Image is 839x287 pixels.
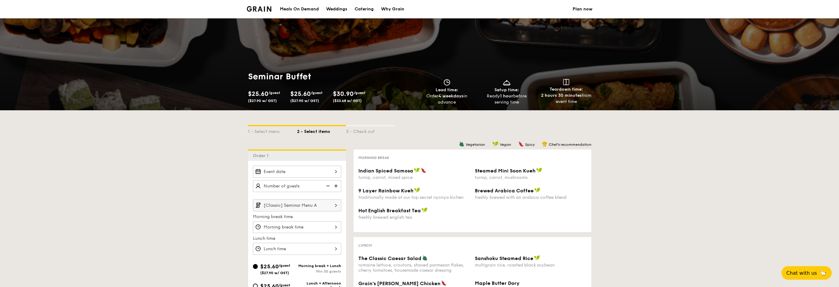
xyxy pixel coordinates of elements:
div: 1 - Select menu [248,126,297,135]
div: freshly brewed with an arabica coffee blend [475,195,586,200]
div: freshly brewed english tea [358,215,470,220]
span: The Classic Caesar Salad [358,255,421,261]
img: icon-dish.430c3a2e.svg [502,79,511,86]
img: Grain [247,6,272,12]
span: Spicy [525,142,535,147]
span: Grain's [PERSON_NAME] Chicken [358,281,440,286]
img: icon-clock.2db775ea.svg [442,79,452,86]
img: icon-reduce.1d2dbef1.svg [323,180,332,192]
img: icon-spicy.37a8142b.svg [421,168,426,173]
span: /guest [269,91,280,95]
button: Chat with us🦙 [781,266,832,280]
strong: 4 weekdays [438,93,463,99]
input: $25.60/guest($27.90 w/ GST)Morning break + LunchMin 30 guests [253,264,258,269]
span: 🦙 [819,270,827,277]
div: turnip, carrot, mushrooms [475,175,586,180]
img: icon-vegan.f8ff3823.svg [536,168,542,173]
span: Chef's recommendation [549,142,591,147]
strong: 1 hour [500,93,513,99]
img: icon-chef-hat.a58ddaea.svg [542,141,547,147]
input: Number of guests [253,180,341,192]
span: /guest [354,91,365,95]
span: ($27.90 w/ GST) [260,271,289,275]
span: Teardown time: [550,87,583,92]
img: icon-add.58712e84.svg [332,180,341,192]
label: Morning break time [253,214,341,220]
span: Maple Butter Dory [475,280,520,286]
img: icon-vegan.f8ff3823.svg [492,141,498,147]
a: Logotype [247,6,272,12]
h1: Seminar Buffet [248,71,371,82]
img: icon-chevron-right.3c0dfbd6.svg [331,199,341,211]
div: romaine lettuce, croutons, shaved parmesan flakes, cherry tomatoes, housemade caesar dressing [358,262,470,273]
span: Setup time: [494,87,519,93]
span: ($27.90 w/ GST) [290,99,319,103]
input: Morning break time [253,221,341,233]
img: icon-spicy.37a8142b.svg [518,141,524,147]
label: Lunch time [253,236,341,242]
span: $25.60 [290,90,311,98]
span: Indian Spiced Samosa [358,168,413,174]
span: /guest [279,263,290,268]
span: Vegetarian [466,142,485,147]
span: $30.90 [333,90,354,98]
img: icon-vegetarian.fe4039eb.svg [459,141,464,147]
span: Steamed Mini Soon Kueh [475,168,536,174]
span: Order 1 [253,153,271,158]
span: ($27.90 w/ GST) [248,99,277,103]
span: Vegan [500,142,511,147]
span: /guest [311,91,322,95]
span: Lunch [358,243,372,247]
span: Sanshoku Steamed Rice [475,255,533,261]
div: Min 30 guests [297,269,341,274]
span: $25.60 [248,90,269,98]
div: turnip, carrot, mixed spice [358,175,470,180]
div: traditionally made at our top secret nyonya kichen [358,195,470,200]
img: icon-spicy.37a8142b.svg [441,280,447,286]
strong: 2 hours 30 minutes [541,93,582,98]
img: icon-vegan.f8ff3823.svg [414,168,420,173]
span: Morning break [358,156,389,160]
img: icon-teardown.65201eee.svg [563,79,569,85]
div: Order in advance [420,93,475,105]
span: Hot English Breakfast Tea [358,208,421,213]
img: icon-vegan.f8ff3823.svg [414,187,420,193]
span: Lead time: [436,87,458,93]
span: 9 Layer Rainbow Kueh [358,188,414,194]
img: icon-vegan.f8ff3823.svg [534,187,540,193]
div: Morning break + Lunch [297,264,341,268]
img: icon-vegetarian.fe4039eb.svg [422,255,428,261]
img: icon-vegan.f8ff3823.svg [534,255,540,261]
span: Brewed Arabica Coffee [475,188,534,194]
img: icon-vegan.f8ff3823.svg [421,207,428,213]
div: 3 - Check out [346,126,395,135]
div: 2 - Select items [297,126,346,135]
input: Event date [253,166,341,178]
span: Chat with us [786,270,817,276]
span: $25.60 [260,263,279,270]
div: multigrain rice, roasted black soybean [475,262,586,268]
span: ($33.68 w/ GST) [333,99,362,103]
div: from event time [539,93,594,105]
div: Ready before serving time [479,93,534,105]
input: Lunch time [253,243,341,255]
